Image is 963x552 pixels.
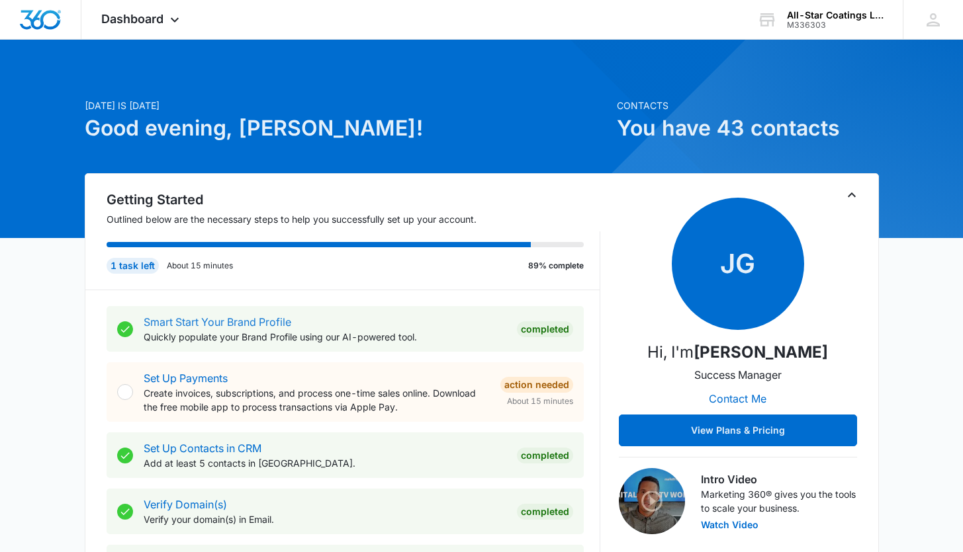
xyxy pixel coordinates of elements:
p: Create invoices, subscriptions, and process one-time sales online. Download the free mobile app t... [144,386,490,414]
a: Set Up Payments [144,372,228,385]
strong: [PERSON_NAME] [694,342,828,362]
h1: Good evening, [PERSON_NAME]! [85,112,609,144]
span: Dashboard [101,12,163,26]
h2: Getting Started [107,190,600,210]
div: Action Needed [500,377,573,393]
p: 89% complete [528,260,584,272]
a: Smart Start Your Brand Profile [144,315,291,329]
button: Watch Video [701,520,758,530]
div: account name [787,10,884,20]
h3: Intro Video [701,471,857,487]
p: [DATE] is [DATE] [85,99,609,112]
a: Verify Domain(s) [144,498,227,511]
div: Completed [517,504,573,520]
div: account id [787,20,884,30]
button: Contact Me [696,383,780,414]
p: Success Manager [694,367,782,383]
a: Set Up Contacts in CRM [144,442,261,455]
h1: You have 43 contacts [617,112,879,144]
button: Toggle Collapse [844,187,860,203]
p: Hi, I'm [647,340,828,364]
p: Add at least 5 contacts in [GEOGRAPHIC_DATA]. [144,456,506,470]
p: Quickly populate your Brand Profile using our AI-powered tool. [144,330,506,344]
img: Intro Video [619,468,685,534]
span: About 15 minutes [507,395,573,407]
span: JG [672,198,804,330]
p: Marketing 360® gives you the tools to scale your business. [701,487,857,515]
p: About 15 minutes [167,260,233,272]
p: Verify your domain(s) in Email. [144,512,506,526]
div: 1 task left [107,258,159,274]
div: Completed [517,448,573,463]
div: Completed [517,321,573,337]
p: Outlined below are the necessary steps to help you successfully set up your account. [107,212,600,226]
p: Contacts [617,99,879,112]
button: View Plans & Pricing [619,414,857,446]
